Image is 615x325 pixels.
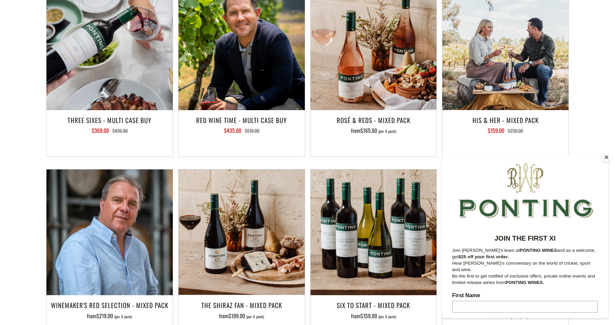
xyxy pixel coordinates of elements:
[508,127,523,134] span: $230.00
[378,129,396,133] span: (per 6 pack)
[351,126,396,135] span: from
[182,114,301,126] h3: Red Wine Time - Multi Case Buy
[360,126,377,135] span: $165.00
[351,312,396,320] span: from
[360,312,377,320] span: $159.00
[10,92,156,104] p: Join [PERSON_NAME]'s team at and as a welcome, get
[10,222,156,235] input: Subscribe
[442,114,569,148] a: His & Her - Mixed Pack $159.00 $230.00
[314,114,433,126] h3: Rosé & Reds - Mixed Pack
[311,114,437,148] a: Rosé & Reds - Mixed Pack from$165.00 (per 6 pack)
[92,126,109,135] span: $369.00
[50,299,169,311] h3: Winemaker's Red Selection - Mixed Pack
[63,124,102,129] strong: PONTING WINES.
[219,312,264,320] span: from
[112,127,128,134] span: $436.00
[87,312,132,320] span: from
[10,117,156,130] p: Be the first to get notified of exclusive offers, private online events and limited release wines...
[182,299,301,311] h3: The Shiraz Fan - Mixed Pack
[46,114,173,148] a: Three Sixes - Multi Case Buy $369.00 $436.00
[10,104,156,117] p: Hear [PERSON_NAME]'s commentary on the world of cricket, sport and wine.
[510,315,528,319] span: (per 6 pack)
[245,127,259,134] span: $518.00
[314,299,433,311] h3: Six To Start - Mixed Pack
[50,114,169,126] h3: Three Sixes - Multi Case Buy
[114,315,132,319] span: (per 6 pack)
[53,79,114,86] strong: JOIN THE FIRST XI
[78,92,115,97] strong: PONTING WINES
[10,243,152,272] span: We will send you a confirmation email to subscribe. I agree to sign up to the Ponting Wines newsl...
[601,152,612,162] button: Close
[179,114,305,148] a: Red Wine Time - Multi Case Buy $435.00 $518.00
[10,137,156,145] label: First Name
[17,99,67,104] strong: $25 off your first order.
[246,315,264,319] span: (per 6 pack)
[96,312,113,320] span: $219.00
[10,194,156,202] label: Email
[488,126,504,135] span: $159.00
[378,315,396,319] span: (per 6 pack)
[224,126,241,135] span: $435.00
[228,312,245,320] span: $199.00
[446,114,565,126] h3: His & Her - Mixed Pack
[10,165,156,174] label: Last Name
